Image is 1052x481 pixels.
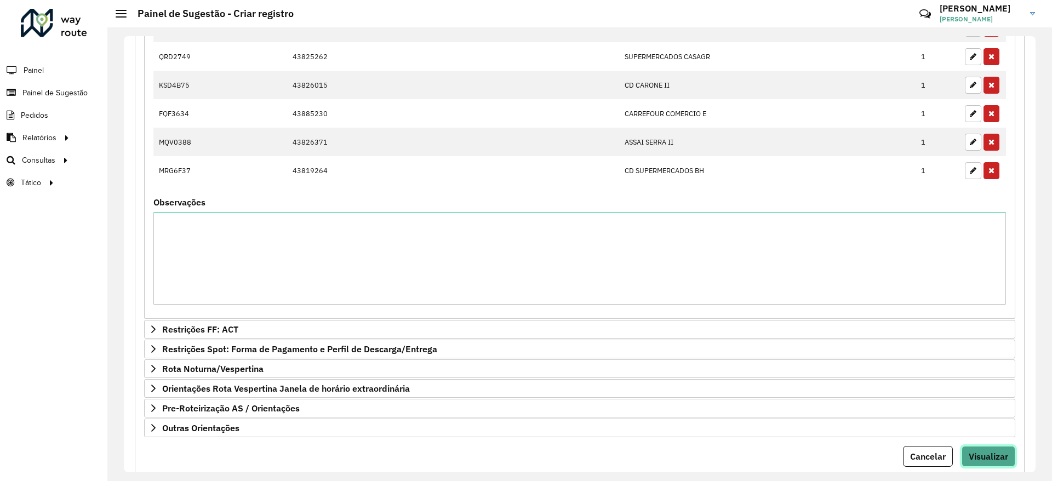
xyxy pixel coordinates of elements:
[287,99,619,128] td: 43885230
[916,128,959,156] td: 1
[916,42,959,71] td: 1
[916,156,959,185] td: 1
[153,42,287,71] td: QRD2749
[153,156,287,185] td: MRG6F37
[619,71,915,99] td: CD CARONE II
[162,325,238,334] span: Restrições FF: ACT
[287,71,619,99] td: 43826015
[22,87,88,99] span: Painel de Sugestão
[153,99,287,128] td: FQF3634
[162,364,264,373] span: Rota Noturna/Vespertina
[22,154,55,166] span: Consultas
[144,419,1015,437] a: Outras Orientações
[916,71,959,99] td: 1
[144,399,1015,417] a: Pre-Roteirização AS / Orientações
[144,320,1015,339] a: Restrições FF: ACT
[153,196,205,209] label: Observações
[940,3,1022,14] h3: [PERSON_NAME]
[287,42,619,71] td: 43825262
[287,128,619,156] td: 43826371
[22,132,56,144] span: Relatórios
[913,2,937,26] a: Contato Rápido
[287,156,619,185] td: 43819264
[21,110,48,121] span: Pedidos
[162,384,410,393] span: Orientações Rota Vespertina Janela de horário extraordinária
[619,99,915,128] td: CARREFOUR COMERCIO E
[21,177,41,188] span: Tático
[916,99,959,128] td: 1
[619,156,915,185] td: CD SUPERMERCADOS BH
[619,128,915,156] td: ASSAI SERRA II
[903,446,953,467] button: Cancelar
[619,42,915,71] td: SUPERMERCADOS CASAGR
[153,128,287,156] td: MQV0388
[144,340,1015,358] a: Restrições Spot: Forma de Pagamento e Perfil de Descarga/Entrega
[24,65,44,76] span: Painel
[162,423,239,432] span: Outras Orientações
[162,345,437,353] span: Restrições Spot: Forma de Pagamento e Perfil de Descarga/Entrega
[153,71,287,99] td: KSD4B75
[127,8,294,20] h2: Painel de Sugestão - Criar registro
[144,379,1015,398] a: Orientações Rota Vespertina Janela de horário extraordinária
[910,451,946,462] span: Cancelar
[144,359,1015,378] a: Rota Noturna/Vespertina
[962,446,1015,467] button: Visualizar
[162,404,300,413] span: Pre-Roteirização AS / Orientações
[940,14,1022,24] span: [PERSON_NAME]
[969,451,1008,462] span: Visualizar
